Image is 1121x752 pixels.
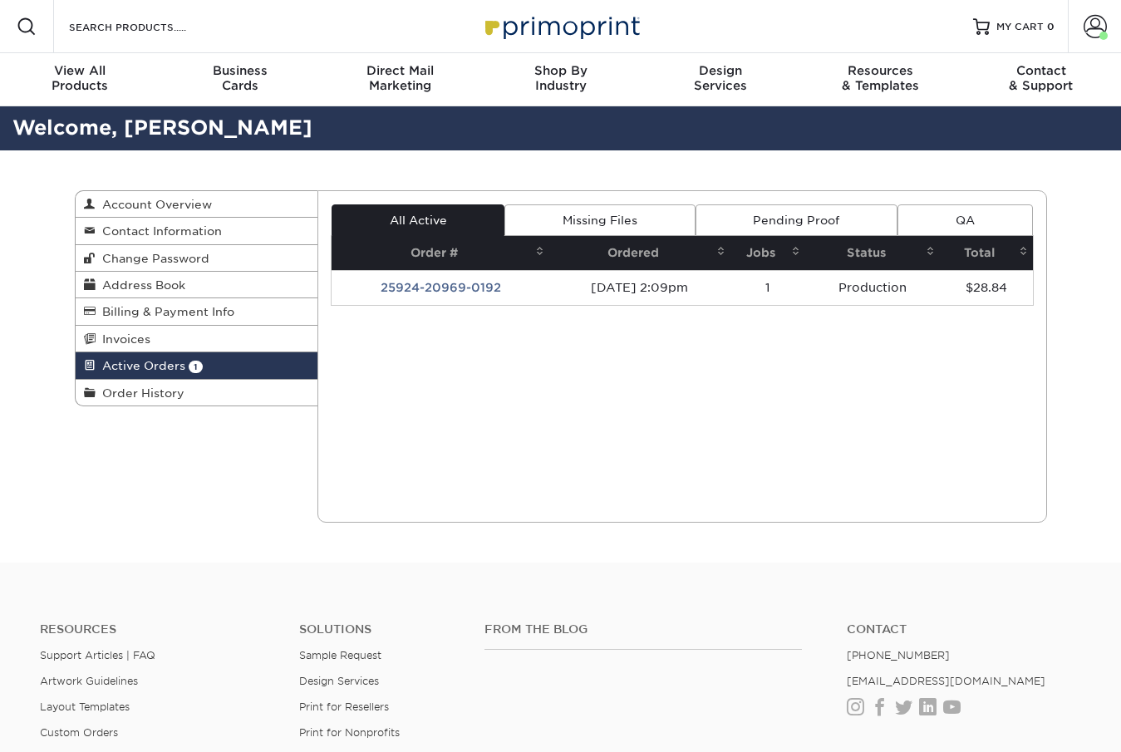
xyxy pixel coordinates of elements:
[320,63,480,93] div: Marketing
[480,53,641,106] a: Shop ByIndustry
[801,63,961,93] div: & Templates
[40,622,274,636] h4: Resources
[480,63,641,78] span: Shop By
[76,352,318,379] a: Active Orders 1
[40,649,155,661] a: Support Articles | FAQ
[940,270,1032,305] td: $28.84
[96,386,184,400] span: Order History
[67,17,229,37] input: SEARCH PRODUCTS.....
[332,270,549,305] td: 25924-20969-0192
[76,298,318,325] a: Billing & Payment Info
[940,236,1032,270] th: Total
[299,700,389,713] a: Print for Resellers
[730,270,806,305] td: 1
[76,326,318,352] a: Invoices
[76,191,318,218] a: Account Overview
[96,359,185,372] span: Active Orders
[484,622,803,636] h4: From the Blog
[299,622,460,636] h4: Solutions
[504,204,695,236] a: Missing Files
[961,63,1121,78] span: Contact
[696,204,897,236] a: Pending Proof
[961,53,1121,106] a: Contact& Support
[160,63,321,93] div: Cards
[847,622,1081,636] a: Contact
[96,278,185,292] span: Address Book
[40,726,118,739] a: Custom Orders
[320,53,480,106] a: Direct MailMarketing
[478,8,644,44] img: Primoprint
[160,53,321,106] a: BusinessCards
[299,649,381,661] a: Sample Request
[299,675,379,687] a: Design Services
[1047,21,1055,32] span: 0
[961,63,1121,93] div: & Support
[96,224,222,238] span: Contact Information
[996,20,1044,34] span: MY CART
[76,245,318,272] a: Change Password
[641,63,801,93] div: Services
[641,53,801,106] a: DesignServices
[549,270,730,305] td: [DATE] 2:09pm
[332,236,549,270] th: Order #
[847,675,1045,687] a: [EMAIL_ADDRESS][DOMAIN_NAME]
[189,361,203,373] span: 1
[96,305,234,318] span: Billing & Payment Info
[76,380,318,405] a: Order History
[299,726,400,739] a: Print for Nonprofits
[897,204,1032,236] a: QA
[96,198,212,211] span: Account Overview
[76,272,318,298] a: Address Book
[40,675,138,687] a: Artwork Guidelines
[332,204,504,236] a: All Active
[480,63,641,93] div: Industry
[805,270,940,305] td: Production
[805,236,940,270] th: Status
[801,63,961,78] span: Resources
[847,649,950,661] a: [PHONE_NUMBER]
[730,236,806,270] th: Jobs
[320,63,480,78] span: Direct Mail
[40,700,130,713] a: Layout Templates
[160,63,321,78] span: Business
[96,332,150,346] span: Invoices
[801,53,961,106] a: Resources& Templates
[96,252,209,265] span: Change Password
[641,63,801,78] span: Design
[549,236,730,270] th: Ordered
[76,218,318,244] a: Contact Information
